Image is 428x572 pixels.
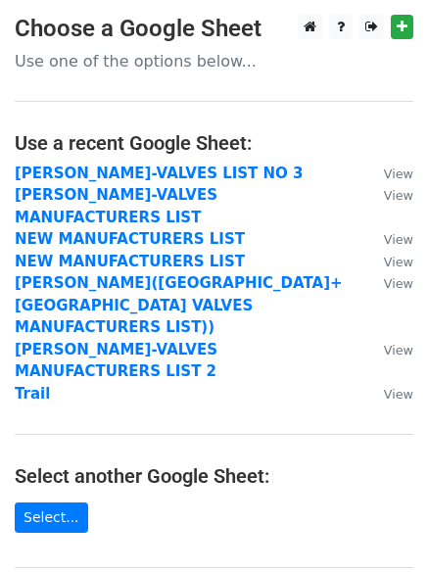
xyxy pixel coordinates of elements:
[15,253,245,270] a: NEW MANUFACTURERS LIST
[15,165,304,182] a: [PERSON_NAME]-VALVES LIST NO 3
[15,502,88,533] a: Select...
[364,341,413,358] a: View
[15,51,413,71] p: Use one of the options below...
[364,253,413,270] a: View
[384,232,413,247] small: View
[364,165,413,182] a: View
[384,276,413,291] small: View
[15,341,217,381] a: [PERSON_NAME]-VALVES MANUFACTURERS LIST 2
[384,188,413,203] small: View
[384,343,413,357] small: View
[384,387,413,402] small: View
[15,385,50,403] a: Trail
[384,167,413,181] small: View
[364,186,413,204] a: View
[15,15,413,43] h3: Choose a Google Sheet
[15,274,343,336] a: [PERSON_NAME]([GEOGRAPHIC_DATA]+[GEOGRAPHIC_DATA] VALVES MANUFACTURERS LIST))
[364,230,413,248] a: View
[15,230,245,248] a: NEW MANUFACTURERS LIST
[15,131,413,155] h4: Use a recent Google Sheet:
[364,274,413,292] a: View
[15,186,217,226] a: [PERSON_NAME]-VALVES MANUFACTURERS LIST
[364,385,413,403] a: View
[384,255,413,269] small: View
[15,464,413,488] h4: Select another Google Sheet:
